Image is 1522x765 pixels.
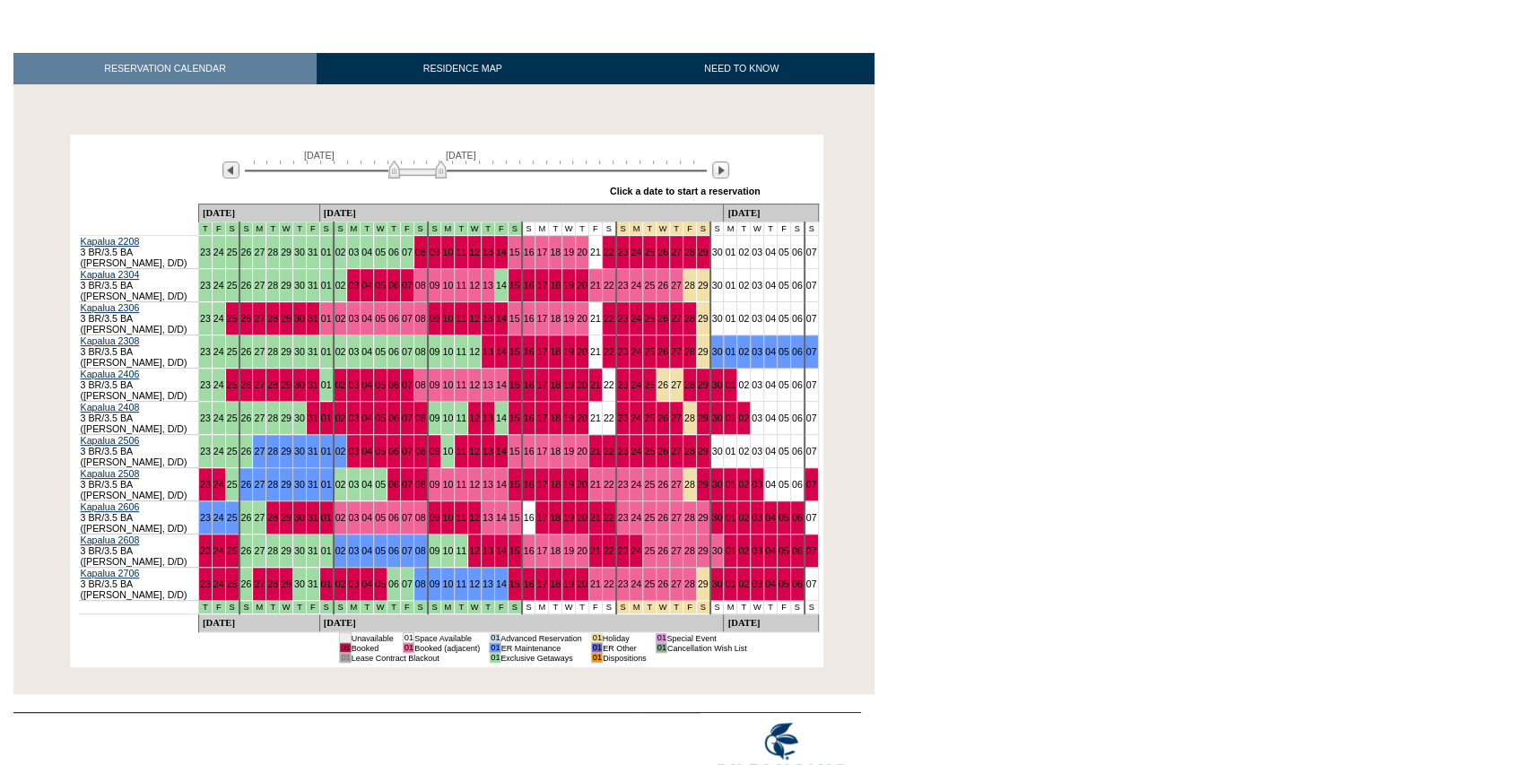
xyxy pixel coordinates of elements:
[254,479,265,490] a: 27
[375,280,386,291] a: 05
[200,512,211,523] a: 23
[563,512,574,523] a: 19
[430,313,440,324] a: 09
[509,313,520,324] a: 15
[644,313,655,324] a: 25
[456,247,466,257] a: 11
[618,413,629,423] a: 23
[536,280,547,291] a: 17
[509,280,520,291] a: 15
[469,413,480,423] a: 12
[317,53,609,84] a: RESIDENCE MAP
[657,446,668,456] a: 26
[402,479,413,490] a: 07
[590,280,601,291] a: 21
[335,313,346,324] a: 02
[671,247,682,257] a: 27
[806,346,817,357] a: 07
[415,545,426,556] a: 08
[348,446,359,456] a: 03
[13,53,317,84] a: RESERVATION CALENDAR
[712,346,723,357] a: 30
[698,379,709,390] a: 29
[644,413,655,423] a: 25
[738,413,749,423] a: 02
[644,379,655,390] a: 25
[496,379,507,390] a: 14
[550,247,561,257] a: 18
[430,512,440,523] a: 09
[725,413,735,423] a: 01
[456,512,466,523] a: 11
[388,512,399,523] a: 06
[294,313,305,324] a: 30
[608,53,874,84] a: NEED TO KNOW
[456,479,466,490] a: 11
[563,413,574,423] a: 19
[375,379,386,390] a: 05
[644,247,655,257] a: 25
[483,479,493,490] a: 13
[456,280,466,291] a: 11
[388,313,399,324] a: 06
[361,280,372,291] a: 04
[469,446,480,456] a: 12
[590,479,601,490] a: 21
[483,379,493,390] a: 13
[241,313,252,324] a: 26
[563,280,574,291] a: 19
[348,413,359,423] a: 03
[792,346,803,357] a: 06
[430,446,440,456] a: 09
[550,379,561,390] a: 18
[618,446,629,456] a: 23
[590,512,601,523] a: 21
[321,313,332,324] a: 01
[644,512,655,523] a: 25
[524,247,535,257] a: 16
[402,413,413,423] a: 07
[308,479,318,490] a: 31
[577,446,587,456] a: 20
[698,413,709,423] a: 29
[631,479,641,490] a: 24
[577,313,587,324] a: 20
[456,313,466,324] a: 11
[496,446,507,456] a: 14
[644,280,655,291] a: 25
[671,346,682,357] a: 27
[442,280,453,291] a: 10
[348,280,359,291] a: 03
[469,313,480,324] a: 12
[402,379,413,390] a: 07
[375,413,386,423] a: 05
[618,379,629,390] a: 23
[335,446,346,456] a: 02
[200,545,211,556] a: 23
[657,247,668,257] a: 26
[604,247,614,257] a: 22
[483,280,493,291] a: 13
[604,346,614,357] a: 22
[483,512,493,523] a: 13
[267,313,278,324] a: 28
[294,379,305,390] a: 30
[348,512,359,523] a: 03
[563,247,574,257] a: 19
[684,247,695,257] a: 28
[388,479,399,490] a: 06
[415,512,426,523] a: 08
[631,280,641,291] a: 24
[765,512,776,523] a: 04
[483,446,493,456] a: 13
[469,545,480,556] a: 12
[618,512,629,523] a: 23
[509,413,520,423] a: 15
[267,479,278,490] a: 28
[81,335,140,346] a: Kapalua 2308
[550,446,561,456] a: 18
[684,512,695,523] a: 28
[563,479,574,490] a: 19
[524,413,535,423] a: 16
[536,479,547,490] a: 17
